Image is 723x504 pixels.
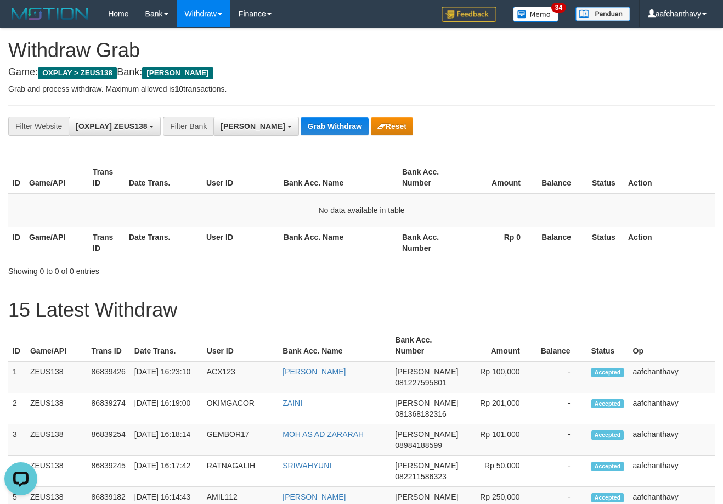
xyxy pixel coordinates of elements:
[536,456,587,487] td: -
[283,461,331,470] a: SRIWAHYUNI
[8,261,293,277] div: Showing 0 to 0 of 0 entries
[202,227,279,258] th: User ID
[591,462,624,471] span: Accepted
[462,361,536,393] td: Rp 100,000
[125,162,202,193] th: Date Trans.
[202,361,279,393] td: ACX123
[587,330,629,361] th: Status
[588,227,624,258] th: Status
[130,361,202,393] td: [DATE] 16:23:10
[391,330,462,361] th: Bank Acc. Number
[461,227,537,258] th: Rp 0
[395,430,458,439] span: [PERSON_NAME]
[624,162,715,193] th: Action
[8,330,26,361] th: ID
[462,330,536,361] th: Amount
[88,162,125,193] th: Trans ID
[130,424,202,456] td: [DATE] 16:18:14
[442,7,496,22] img: Feedback.jpg
[87,393,130,424] td: 86839274
[202,456,279,487] td: RATNAGALIH
[87,330,130,361] th: Trans ID
[629,330,715,361] th: Op
[25,162,88,193] th: Game/API
[88,227,125,258] th: Trans ID
[125,227,202,258] th: Date Trans.
[461,162,537,193] th: Amount
[8,393,26,424] td: 2
[26,456,87,487] td: ZEUS138
[283,430,364,439] a: MOH AS AD ZARARAH
[398,227,461,258] th: Bank Acc. Number
[8,40,715,61] h1: Withdraw Grab
[551,3,566,13] span: 34
[513,7,559,22] img: Button%20Memo.svg
[591,399,624,408] span: Accepted
[279,162,398,193] th: Bank Acc. Name
[87,361,130,393] td: 86839426
[395,399,458,407] span: [PERSON_NAME]
[25,227,88,258] th: Game/API
[398,162,461,193] th: Bank Acc. Number
[575,7,630,21] img: panduan.png
[629,456,715,487] td: aafchanthavy
[213,117,298,136] button: [PERSON_NAME]
[462,393,536,424] td: Rp 201,000
[588,162,624,193] th: Status
[591,368,624,377] span: Accepted
[202,393,279,424] td: OKIMGACOR
[130,330,202,361] th: Date Trans.
[629,393,715,424] td: aafchanthavy
[283,367,346,376] a: [PERSON_NAME]
[395,441,442,450] span: Copy 08984188599 to clipboard
[462,424,536,456] td: Rp 101,000
[8,5,92,22] img: MOTION_logo.png
[221,122,285,131] span: [PERSON_NAME]
[202,424,279,456] td: GEMBOR17
[87,456,130,487] td: 86839245
[8,83,715,94] p: Grab and process withdraw. Maximum allowed is transactions.
[174,85,183,93] strong: 10
[395,461,458,470] span: [PERSON_NAME]
[8,162,25,193] th: ID
[624,227,715,258] th: Action
[130,393,202,424] td: [DATE] 16:19:00
[279,227,398,258] th: Bank Acc. Name
[395,492,458,501] span: [PERSON_NAME]
[163,117,213,136] div: Filter Bank
[462,456,536,487] td: Rp 50,000
[69,117,161,136] button: [OXPLAY] ZEUS138
[371,117,413,135] button: Reset
[395,367,458,376] span: [PERSON_NAME]
[8,299,715,321] h1: 15 Latest Withdraw
[591,430,624,440] span: Accepted
[536,330,587,361] th: Balance
[283,492,346,501] a: [PERSON_NAME]
[536,424,587,456] td: -
[26,330,87,361] th: Game/API
[8,456,26,487] td: 4
[283,399,302,407] a: ZAINI
[26,424,87,456] td: ZEUS138
[591,493,624,502] span: Accepted
[142,67,213,79] span: [PERSON_NAME]
[395,472,446,481] span: Copy 082211586323 to clipboard
[629,424,715,456] td: aafchanthavy
[395,410,446,418] span: Copy 081368182316 to clipboard
[87,424,130,456] td: 86839254
[26,393,87,424] td: ZEUS138
[8,117,69,136] div: Filter Website
[8,67,715,78] h4: Game: Bank:
[537,162,588,193] th: Balance
[8,424,26,456] td: 3
[26,361,87,393] td: ZEUS138
[8,361,26,393] td: 1
[536,393,587,424] td: -
[76,122,147,131] span: [OXPLAY] ZEUS138
[130,456,202,487] td: [DATE] 16:17:42
[38,67,117,79] span: OXPLAY > ZEUS138
[537,227,588,258] th: Balance
[301,117,368,135] button: Grab Withdraw
[202,330,279,361] th: User ID
[4,4,37,37] button: Open LiveChat chat widget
